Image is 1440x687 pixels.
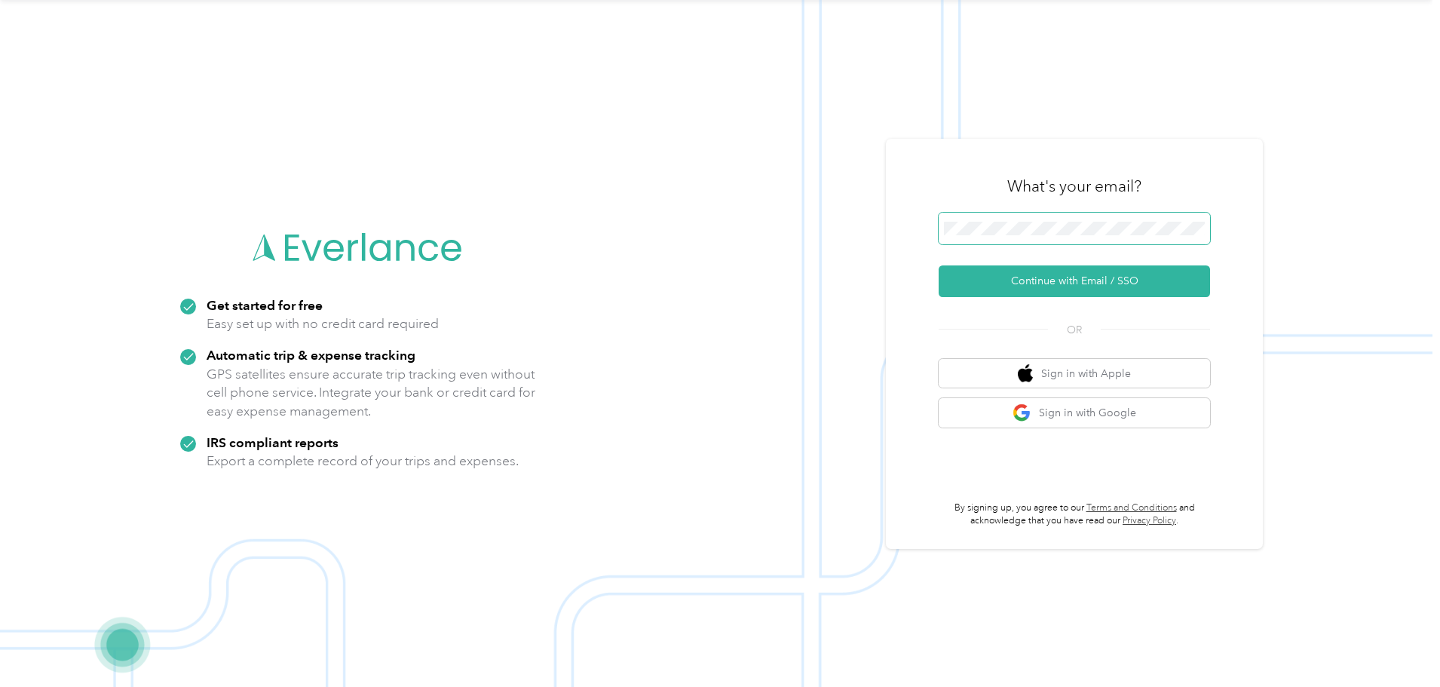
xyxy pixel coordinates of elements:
[1048,322,1101,338] span: OR
[207,297,323,313] strong: Get started for free
[207,365,536,421] p: GPS satellites ensure accurate trip tracking even without cell phone service. Integrate your bank...
[207,452,519,471] p: Export a complete record of your trips and expenses.
[207,347,415,363] strong: Automatic trip & expense tracking
[207,434,339,450] strong: IRS compliant reports
[207,314,439,333] p: Easy set up with no credit card required
[939,501,1210,528] p: By signing up, you agree to our and acknowledge that you have read our .
[1086,502,1177,514] a: Terms and Conditions
[1013,403,1031,422] img: google logo
[1007,176,1141,197] h3: What's your email?
[1123,515,1176,526] a: Privacy Policy
[939,265,1210,297] button: Continue with Email / SSO
[1018,364,1033,383] img: apple logo
[939,398,1210,428] button: google logoSign in with Google
[939,359,1210,388] button: apple logoSign in with Apple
